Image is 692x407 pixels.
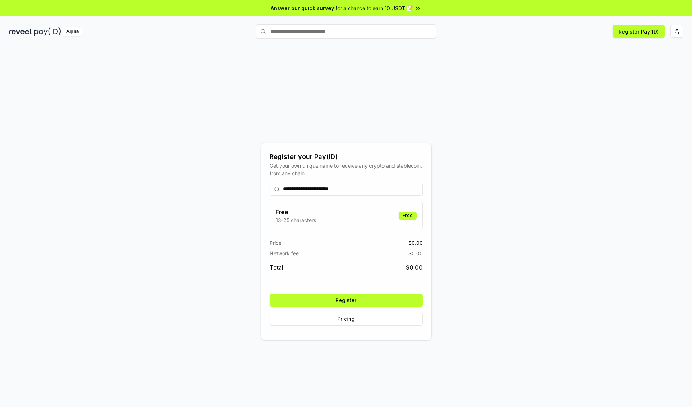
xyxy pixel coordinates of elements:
[270,239,281,247] span: Price
[399,212,417,220] div: Free
[270,249,299,257] span: Network fee
[408,249,423,257] span: $ 0.00
[270,263,283,272] span: Total
[9,27,33,36] img: reveel_dark
[276,216,316,224] p: 13-25 characters
[34,27,61,36] img: pay_id
[62,27,83,36] div: Alpha
[408,239,423,247] span: $ 0.00
[406,263,423,272] span: $ 0.00
[613,25,665,38] button: Register Pay(ID)
[271,4,334,12] span: Answer our quick survey
[270,294,423,307] button: Register
[276,208,316,216] h3: Free
[336,4,413,12] span: for a chance to earn 10 USDT 📝
[270,152,423,162] div: Register your Pay(ID)
[270,162,423,177] div: Get your own unique name to receive any crypto and stablecoin, from any chain
[270,313,423,326] button: Pricing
